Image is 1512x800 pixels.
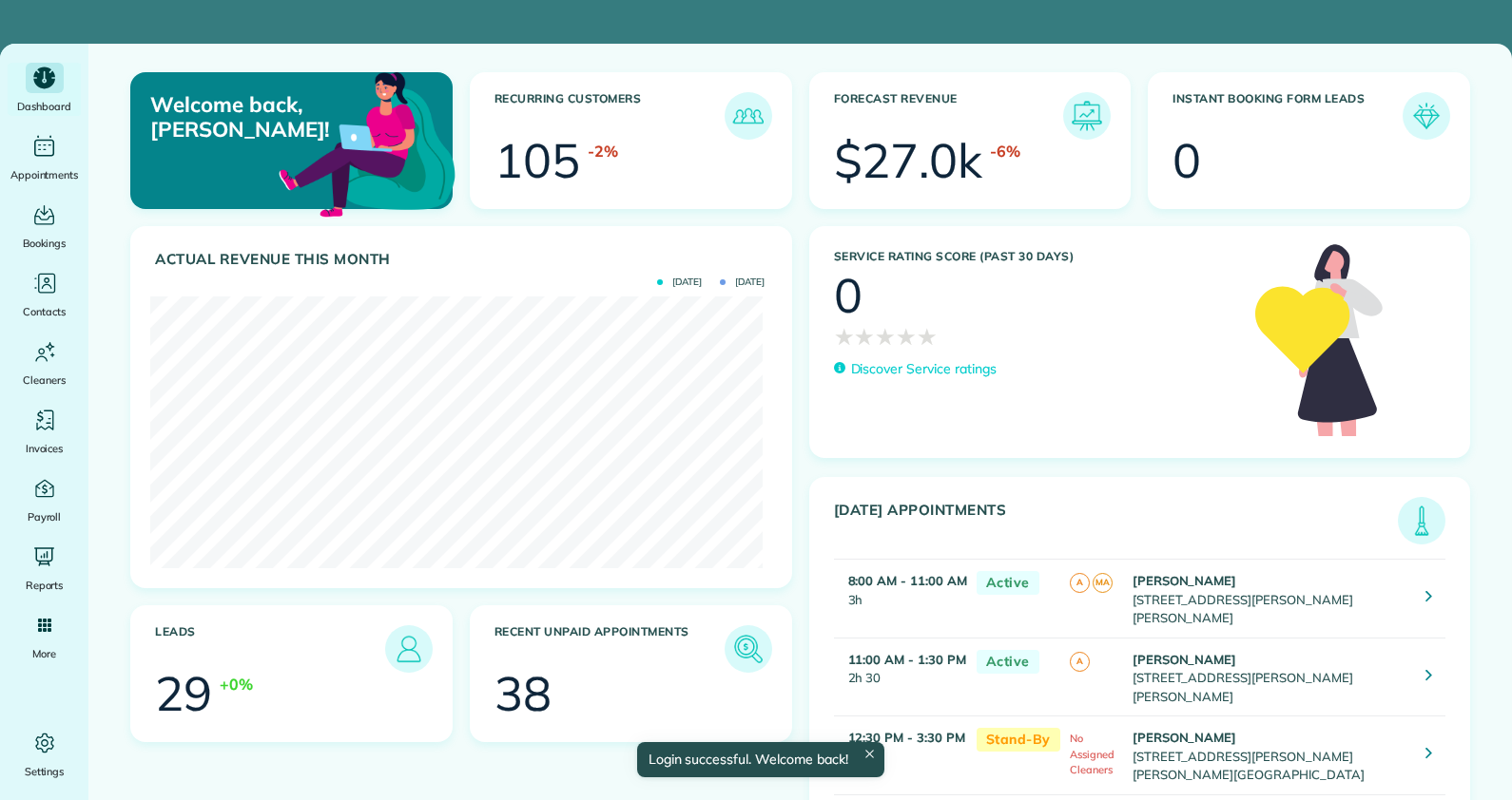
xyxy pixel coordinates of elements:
span: Invoices [26,439,64,458]
td: 3h [834,716,967,795]
h3: Recurring Customers [494,92,725,140]
td: 3h [834,560,967,638]
img: dashboard_welcome-42a62b7d889689a78055ac9021e634bf52bae3f8056760290aed330b23ab8690.png [275,50,459,235]
h3: Service Rating score (past 30 days) [834,250,1236,263]
div: -2% [588,140,618,162]
strong: [PERSON_NAME] [1133,652,1237,667]
span: [DATE] [720,277,765,287]
a: Cleaners [8,336,81,390]
td: 2h 30 [834,638,967,716]
span: Payroll [28,507,62,526]
a: Settings [8,728,81,781]
div: +0% [220,673,253,695]
h3: Leads [155,625,385,673]
a: Invoices [8,405,81,458]
strong: 8:00 AM - 11:00 AM [848,573,967,588]
div: $27.0k [834,137,983,184]
span: ★ [896,319,917,353]
span: ★ [875,319,896,353]
strong: [PERSON_NAME] [1133,573,1237,588]
span: Stand-By [977,728,1060,752]
a: Dashboard [8,63,81,116]
span: ★ [917,319,938,353]
span: A [1070,573,1090,593]
span: MA [1093,573,1113,593]
img: icon_form_leads-04211a6a04a5b2264e4ee56bc0799ec3eb69b7e499cbb523a139df1d13a81ae0.png [1407,97,1445,135]
span: Cleaners [23,371,66,390]
td: [STREET_ADDRESS][PERSON_NAME] [PERSON_NAME][GEOGRAPHIC_DATA] [1128,716,1411,795]
strong: 12:30 PM - 3:30 PM [848,730,965,745]
span: Appointments [10,165,79,184]
a: Discover Service ratings [834,359,997,379]
img: icon_unpaid_appointments-47b8ce3997adf2238b356f14209ab4cced10bd1f174958f3ca8f1d0dd7fffeee.png [729,630,767,668]
td: [STREET_ADDRESS][PERSON_NAME][PERSON_NAME] [1128,560,1411,638]
h3: Actual Revenue this month [155,251,772,268]
h3: Forecast Revenue [834,92,1064,140]
span: Dashboard [17,97,71,116]
h3: [DATE] Appointments [834,502,1399,544]
img: icon_leads-1bed01f49abd5b7fead27621c3d59655bb73ed531f8eeb49469d10e621d6b896.png [390,630,428,668]
span: [DATE] [657,277,702,287]
div: 38 [494,670,552,717]
div: 105 [494,137,580,184]
p: Discover Service ratings [851,359,997,379]
img: icon_todays_appointments-901f7ab196bb0bea1936b74009e4eb5ffbc2d2711fa7634e0d609ed5ef32b18b.png [1403,502,1441,540]
td: [STREET_ADDRESS][PERSON_NAME][PERSON_NAME] [1128,638,1411,716]
a: Bookings [8,200,81,253]
img: icon_recurring_customers-cf858462ba22bcd05b5a5880d41d6543d210077de5bb9ebc9590e49fd87d84ed.png [729,97,767,135]
div: 0 [834,272,863,319]
a: Reports [8,542,81,595]
h3: Instant Booking Form Leads [1173,92,1403,140]
img: icon_forecast_revenue-8c13a41c7ed35a8dcfafea3cbb826a0462acb37728057bba2d056411b612bbbe.png [1068,97,1106,135]
a: Contacts [8,268,81,321]
a: Payroll [8,473,81,526]
strong: 11:00 AM - 1:30 PM [848,652,966,667]
h3: Recent unpaid appointments [494,625,725,673]
a: Appointments [8,131,81,184]
strong: [PERSON_NAME] [1133,730,1237,745]
div: 29 [155,670,212,717]
span: ★ [854,319,875,353]
span: More [32,644,56,663]
span: ★ [834,319,855,353]
span: Bookings [23,234,67,253]
div: -6% [990,140,1020,162]
div: 0 [1173,137,1201,184]
span: Contacts [23,302,66,321]
div: Login successful. Welcome back! [636,742,883,777]
span: Reports [26,576,64,595]
span: Settings [25,762,65,781]
span: No Assigned Cleaners [1070,732,1115,776]
span: Active [977,650,1039,674]
span: Active [977,571,1039,595]
p: Welcome back, [PERSON_NAME]! [150,92,348,143]
span: A [1070,652,1090,672]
